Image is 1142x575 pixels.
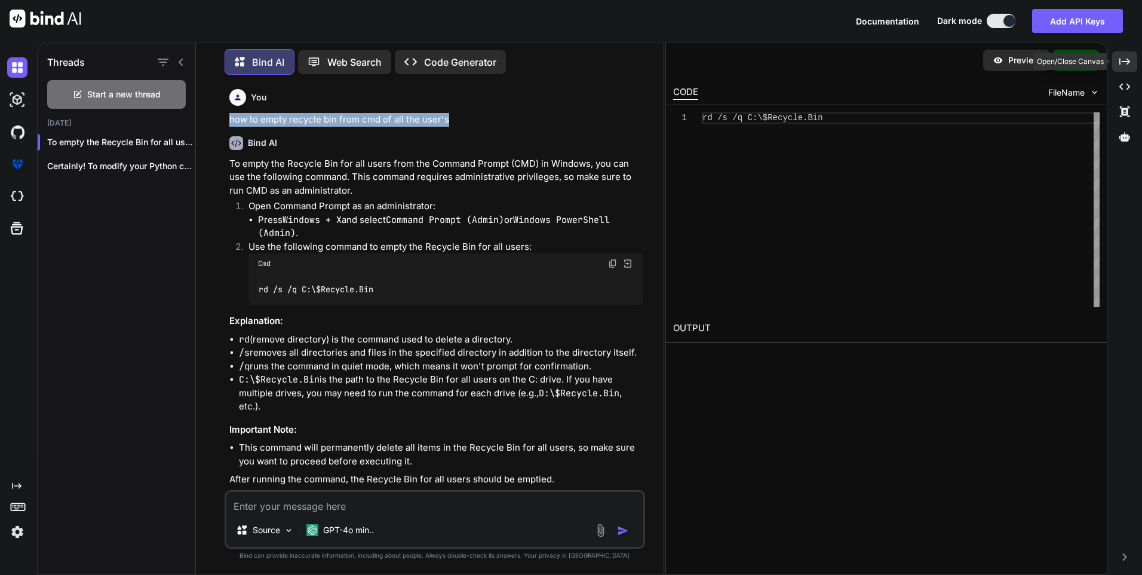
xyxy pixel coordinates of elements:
span: rd /s /q C:\$Recycle.Bin [702,113,823,123]
p: Bind AI [252,55,284,69]
h6: You [251,91,267,103]
p: Certainly! To modify your Python code to... [47,160,195,172]
p: Use the following command to empty the Recycle Bin for all users: [248,240,643,254]
li: is the path to the Recycle Bin for all users on the C: drive. If you have multiple drives, you ma... [239,373,643,414]
button: Documentation [856,15,919,27]
p: GPT-4o min.. [323,524,374,536]
img: darkChat [7,57,27,78]
li: This command will permanently delete all items in the Recycle Bin for all users, so make sure you... [239,441,643,468]
img: preview [993,55,1003,66]
div: 1 [673,112,687,124]
code: C:\$Recycle.Bin [239,374,320,386]
span: Start a new thread [87,88,161,100]
p: Bind can provide inaccurate information, including about people. Always double-check its answers.... [225,551,645,560]
img: GPT-4o mini [306,524,318,536]
img: copy [608,259,618,268]
p: Preview [1008,54,1040,66]
img: chevron down [1089,87,1100,97]
p: To empty the Recycle Bin for all users from the Command Prompt (CMD) in Windows, you can use the ... [229,157,643,198]
p: Source [253,524,280,536]
div: Open/Close Canvas [1033,53,1107,70]
p: After running the command, the Recycle Bin for all users should be emptied. [229,473,643,487]
button: Add API Keys [1032,9,1123,33]
div: CODE [673,85,698,100]
code: Command Prompt (Admin) [386,214,504,226]
h3: Important Note: [229,423,643,437]
img: Bind AI [10,10,81,27]
li: (remove directory) is the command used to delete a directory. [239,333,643,347]
code: rd /s /q C:\$Recycle.Bin [258,283,374,296]
p: Web Search [327,55,382,69]
code: /q [239,360,250,372]
img: attachment [594,524,607,537]
h2: [DATE] [38,118,195,128]
img: settings [7,522,27,542]
code: rd [239,334,250,345]
code: /s [239,347,250,359]
li: removes all directories and files in the specified directory in addition to the directory itself. [239,346,643,360]
code: Windows + X [283,214,342,226]
span: FileName [1048,87,1085,99]
img: Pick Models [284,525,294,536]
h3: Explanation: [229,314,643,328]
p: Code Generator [424,55,496,69]
p: how to empty recycle bin from cmd of all the user's [229,113,643,127]
img: githubDark [7,122,27,142]
img: Open in Browser [622,258,633,269]
img: premium [7,154,27,175]
p: To empty the Recycle Bin for all users f... [47,136,195,148]
img: icon [617,525,629,537]
p: Open Command Prompt as an administrator: [248,200,643,213]
span: Documentation [856,16,919,26]
h6: Bind AI [248,137,277,149]
span: Dark mode [937,15,982,27]
span: Cmd [258,259,271,268]
img: darkAi-studio [7,90,27,110]
h2: OUTPUT [666,314,1107,342]
h1: Threads [47,55,85,69]
img: cloudideIcon [7,186,27,207]
code: D:\$Recycle.Bin [539,387,619,399]
li: Press and select or . [258,213,643,240]
li: runs the command in quiet mode, which means it won't prompt for confirmation. [239,360,643,374]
